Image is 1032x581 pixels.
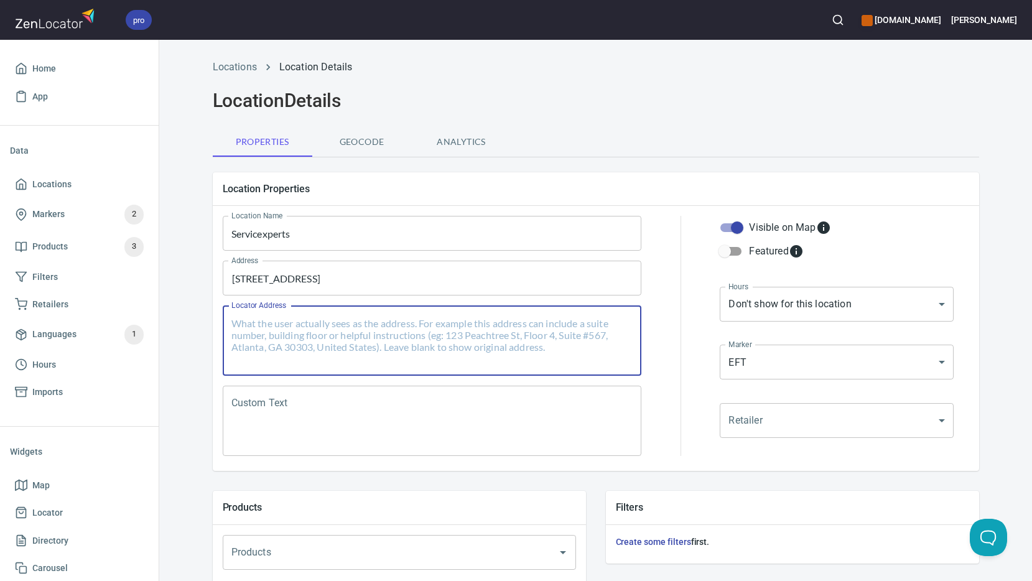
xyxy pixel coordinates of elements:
svg: Featured locations are moved to the top of the search results list. [789,244,804,259]
div: Featured [749,244,803,259]
span: Analytics [419,134,504,150]
a: Imports [10,378,149,406]
a: Filters [10,263,149,291]
button: Open [554,544,572,561]
a: Hours [10,351,149,379]
a: Create some filters [616,537,691,547]
a: Locations [213,61,257,73]
a: Languages1 [10,318,149,351]
span: pro [126,14,152,27]
input: Products [228,541,536,564]
span: App [32,89,48,105]
a: Directory [10,527,149,555]
span: Locator [32,505,63,521]
div: pro [126,10,152,30]
span: Geocode [320,134,404,150]
span: Hours [32,357,56,373]
span: 3 [124,239,144,254]
span: Carousel [32,560,68,576]
div: Visible on Map [749,220,830,235]
img: zenlocator [15,5,98,32]
h2: Location Details [213,90,979,112]
svg: Whether the location is visible on the map. [816,220,831,235]
h6: [DOMAIN_NAME] [862,13,941,27]
span: Directory [32,533,68,549]
span: 1 [124,327,144,342]
nav: breadcrumb [213,60,979,75]
h5: Products [223,501,576,514]
h6: first. [616,535,969,549]
li: Data [10,136,149,165]
span: Filters [32,269,58,285]
span: Imports [32,384,63,400]
span: Products [32,239,68,254]
h5: Filters [616,501,969,514]
span: Retailers [32,297,68,312]
h5: Location Properties [223,182,969,195]
div: Don't show for this location [720,287,954,322]
button: color-CE600E [862,15,873,26]
h6: [PERSON_NAME] [951,13,1017,27]
div: EFT [720,345,954,379]
div: ​ [720,403,954,438]
span: Markers [32,207,65,222]
a: Map [10,472,149,500]
a: Retailers [10,290,149,318]
span: Map [32,478,50,493]
span: Locations [32,177,72,192]
span: 2 [124,207,144,221]
a: Home [10,55,149,83]
li: Widgets [10,437,149,467]
button: Search [824,6,852,34]
a: App [10,83,149,111]
span: Properties [220,134,305,150]
a: Location Details [279,61,352,73]
a: Markers2 [10,198,149,231]
iframe: Help Scout Beacon - Open [970,519,1007,556]
span: Home [32,61,56,77]
button: [PERSON_NAME] [951,6,1017,34]
a: Products3 [10,231,149,263]
a: Locator [10,499,149,527]
a: Locations [10,170,149,198]
span: Languages [32,327,77,342]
